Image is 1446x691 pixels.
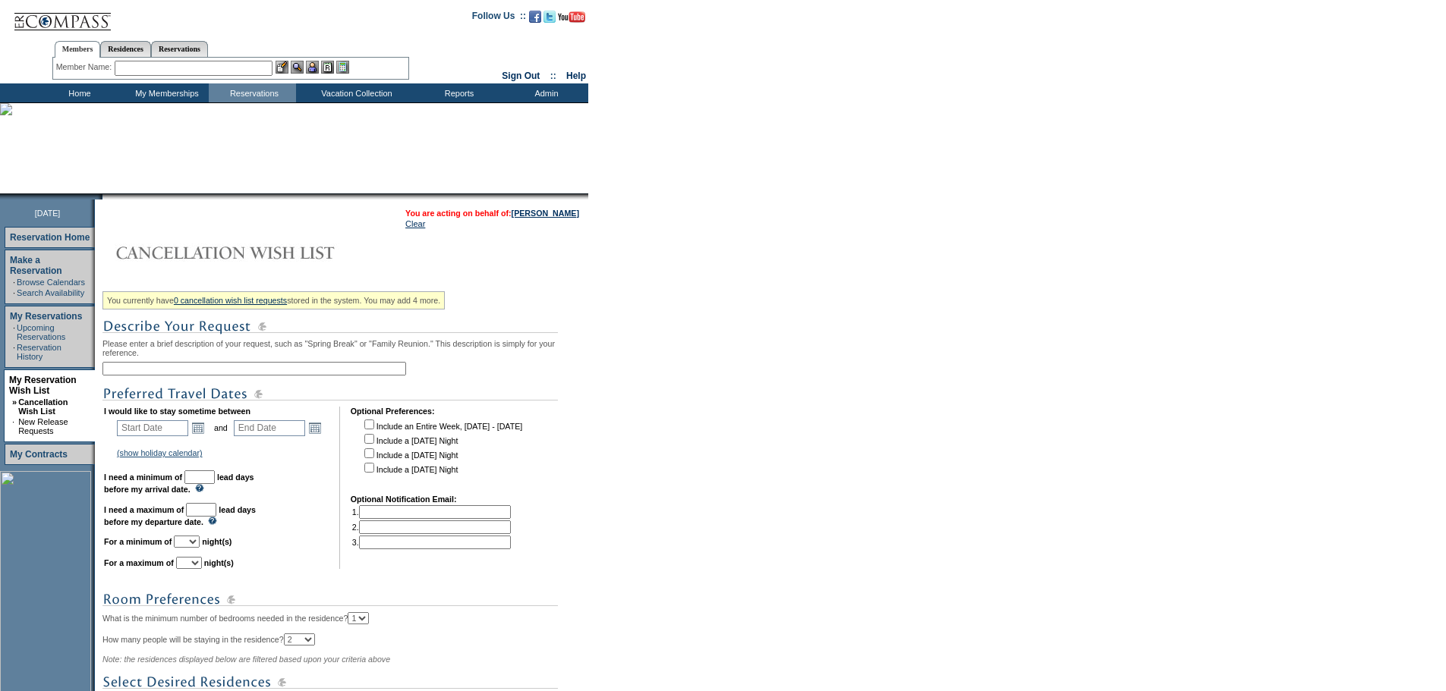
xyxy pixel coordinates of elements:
a: Make a Reservation [10,255,62,276]
img: blank.gif [102,193,104,199]
td: · [13,323,15,341]
img: Become our fan on Facebook [529,11,541,23]
td: · [13,343,15,361]
a: Search Availability [17,288,84,297]
img: promoShadowLeftCorner.gif [97,193,102,199]
a: My Reservation Wish List [9,375,77,396]
a: New Release Requests [18,417,68,435]
a: Open the calendar popup. [307,419,323,436]
b: lead days before my arrival date. [104,473,254,494]
td: · [13,288,15,297]
img: questionMark_lightBlue.gif [195,484,204,492]
td: Admin [501,83,588,102]
a: (show holiday calendar) [117,448,203,457]
img: View [291,61,304,74]
b: » [12,397,17,407]
input: Date format: M/D/Y. Shortcut keys: [T] for Today. [UP] or [.] for Next Day. [DOWN] or [,] for Pre... [117,420,188,436]
span: Note: the residences displayed below are filtered based upon your criteria above [102,655,390,664]
div: Member Name: [56,61,115,74]
td: · [12,417,17,435]
a: [PERSON_NAME] [512,209,579,218]
b: I need a minimum of [104,473,182,482]
img: questionMark_lightBlue.gif [208,517,217,525]
b: night(s) [202,537,232,546]
span: [DATE] [35,209,61,218]
a: Upcoming Reservations [17,323,65,341]
img: Subscribe to our YouTube Channel [558,11,585,23]
b: I need a maximum of [104,505,184,514]
img: Reservations [321,61,334,74]
b: I would like to stay sometime between [104,407,250,416]
td: Reports [414,83,501,102]
a: 0 cancellation wish list requests [174,296,287,305]
td: and [212,417,230,438]
div: You currently have stored in the system. You may add 4 more. [102,291,445,309]
a: Reservation History [17,343,61,361]
td: Reservations [209,83,296,102]
td: Include an Entire Week, [DATE] - [DATE] Include a [DATE] Night Include a [DATE] Night Include a [... [361,417,522,484]
a: Help [566,71,586,81]
a: Clear [405,219,425,228]
b: night(s) [204,558,234,567]
b: Optional Notification Email: [351,495,457,504]
a: Browse Calendars [17,278,85,287]
td: 1. [352,505,511,519]
a: Sign Out [502,71,540,81]
span: :: [550,71,556,81]
img: Impersonate [306,61,319,74]
img: Cancellation Wish List [102,237,406,268]
b: For a maximum of [104,558,174,567]
td: Home [34,83,121,102]
img: Follow us on Twitter [543,11,556,23]
td: Follow Us :: [472,9,526,27]
a: Members [55,41,101,58]
input: Date format: M/D/Y. Shortcut keys: [T] for Today. [UP] or [.] for Next Day. [DOWN] or [,] for Pre... [234,420,305,436]
a: Become our fan on Facebook [529,15,541,24]
b: lead days before my departure date. [104,505,256,526]
a: Residences [100,41,151,57]
a: Reservations [151,41,208,57]
td: My Memberships [121,83,209,102]
td: Vacation Collection [296,83,414,102]
a: Cancellation Wish List [18,397,68,416]
a: Open the calendar popup. [190,419,206,436]
b: Optional Preferences: [351,407,435,416]
td: 3. [352,536,511,549]
td: 2. [352,520,511,534]
a: My Reservations [10,311,82,322]
a: Reservation Home [10,232,90,243]
a: My Contracts [10,449,68,460]
a: Subscribe to our YouTube Channel [558,15,585,24]
img: b_calculator.gif [336,61,349,74]
img: b_edit.gif [276,61,288,74]
img: subTtlRoomPreferences.gif [102,590,558,609]
a: Follow us on Twitter [543,15,556,24]
span: You are acting on behalf of: [405,209,579,218]
td: · [13,278,15,287]
b: For a minimum of [104,537,172,546]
